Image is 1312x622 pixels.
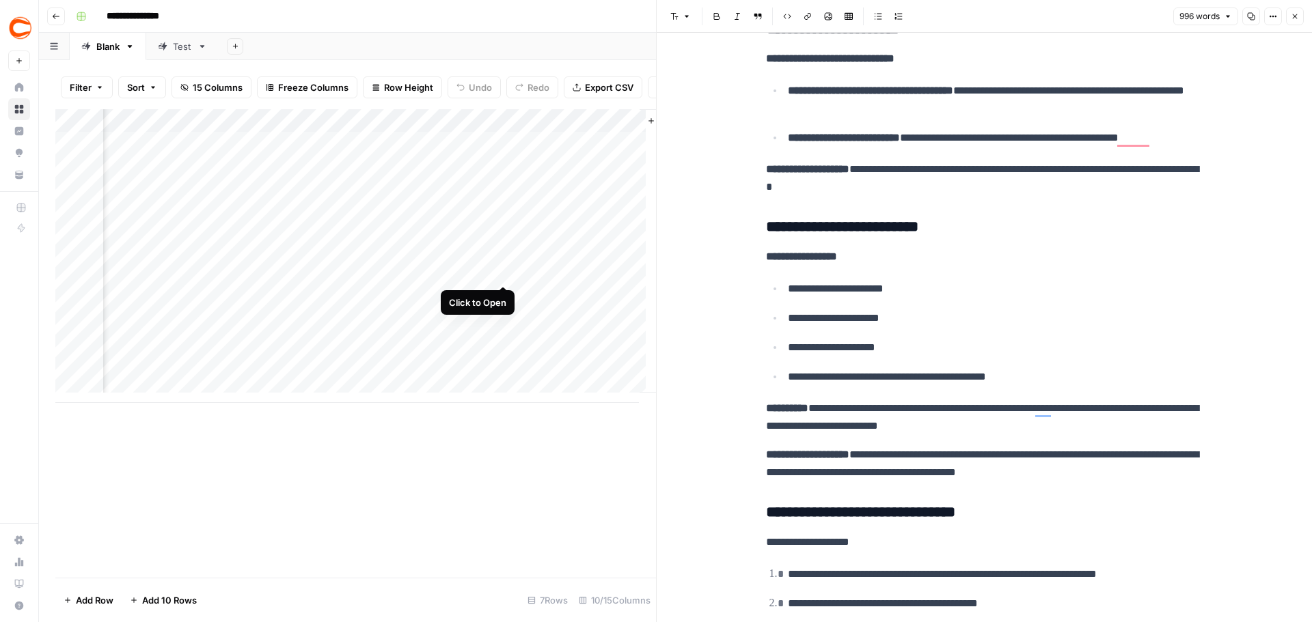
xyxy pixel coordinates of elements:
button: Freeze Columns [257,76,357,98]
span: Undo [469,81,492,94]
span: Row Height [384,81,433,94]
button: 996 words [1173,8,1238,25]
button: 15 Columns [172,76,251,98]
span: Filter [70,81,92,94]
button: Sort [118,76,166,98]
a: Blank [70,33,146,60]
div: 7 Rows [522,589,573,611]
div: Test [173,40,192,53]
button: Add 10 Rows [122,589,205,611]
button: Filter [61,76,113,98]
a: Your Data [8,164,30,186]
span: Redo [528,81,549,94]
a: Browse [8,98,30,120]
span: Add Row [76,593,113,607]
div: Click to Open [449,296,506,309]
button: Add Row [55,589,122,611]
a: Insights [8,120,30,142]
div: Blank [96,40,120,53]
button: Undo [448,76,501,98]
button: Workspace: Covers [8,11,30,45]
button: Export CSV [564,76,642,98]
button: Row Height [363,76,442,98]
img: Covers Logo [8,16,33,40]
span: 15 Columns [193,81,243,94]
span: Export CSV [585,81,633,94]
a: Opportunities [8,142,30,164]
span: Add 10 Rows [142,593,197,607]
span: Sort [127,81,145,94]
a: Home [8,76,30,98]
a: Learning Hub [8,573,30,595]
span: 996 words [1179,10,1220,23]
a: Usage [8,551,30,573]
span: Freeze Columns [278,81,348,94]
a: Test [146,33,219,60]
div: 10/15 Columns [573,589,656,611]
button: Redo [506,76,558,98]
a: Settings [8,529,30,551]
button: Help + Support [8,595,30,617]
